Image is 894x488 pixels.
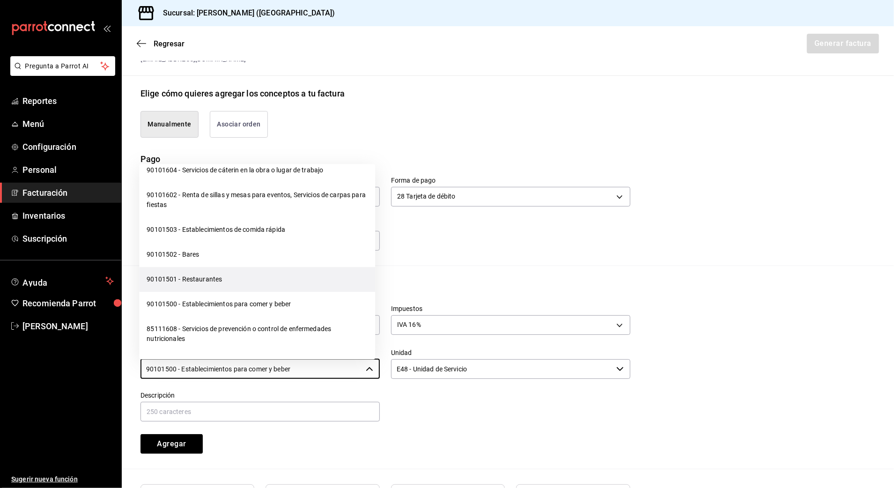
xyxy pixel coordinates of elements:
[391,305,630,312] label: Impuestos
[391,359,613,379] input: Elige una opción
[25,61,101,71] span: Pregunta a Parrot AI
[22,275,102,287] span: Ayuda
[140,402,380,421] input: 250 caracteres
[139,243,375,267] li: 90101502 - Bares
[210,111,268,138] button: Asociar orden
[22,297,114,310] span: Recomienda Parrot
[155,7,335,19] h3: Sucursal: [PERSON_NAME] ([GEOGRAPHIC_DATA])
[391,177,630,184] label: Forma de pago
[139,317,375,352] li: 85111608 - Servicios de prevención o control de enfermedades nutricionales
[22,95,114,107] span: Reportes
[22,118,114,130] span: Menú
[397,192,456,201] span: 28 Tarjeta de débito
[140,392,380,399] label: Descripción
[140,87,345,100] div: Elige cómo quieres agregar los conceptos a tu factura
[154,39,185,48] span: Regresar
[103,24,111,32] button: open_drawer_menu
[10,56,115,76] button: Pregunta a Parrot AI
[137,39,185,48] button: Regresar
[22,186,114,199] span: Facturación
[139,292,375,317] li: 90101500 - Establecimientos para comer y beber
[139,267,375,292] li: 90101501 - Restaurantes
[22,140,114,153] span: Configuración
[140,434,203,454] button: Agregar
[139,218,375,243] li: 90101503 - Establecimientos de comida rápida
[22,163,114,176] span: Personal
[22,209,114,222] span: Inventarios
[7,68,115,78] a: Pregunta a Parrot AI
[22,232,114,245] span: Suscripción
[22,320,114,333] span: [PERSON_NAME]
[140,359,362,379] input: Elige una opción
[139,158,375,183] li: 90101604 - Servicios de cáterin en la obra o lugar de trabajo
[11,474,114,484] span: Sugerir nueva función
[397,320,421,329] span: IVA 16%
[140,153,161,165] div: Pago
[139,352,375,377] li: 84111506 - Servicios de facturación
[391,349,630,356] label: Unidad
[139,183,375,218] li: 90101602 - Renta de sillas y mesas para eventos, Servicios de carpas para fiestas
[140,111,199,138] button: Manualmente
